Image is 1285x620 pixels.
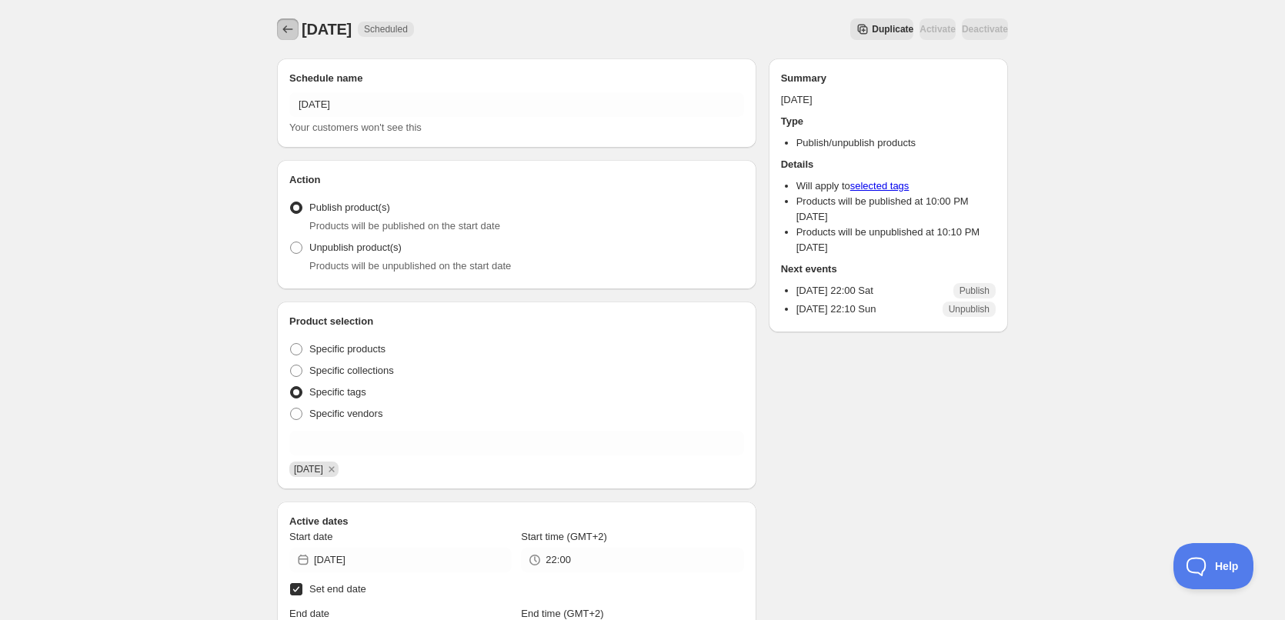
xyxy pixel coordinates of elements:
[850,180,910,192] a: selected tags
[289,71,744,86] h2: Schedule name
[850,18,913,40] button: Secondary action label
[309,408,382,419] span: Specific vendors
[289,514,744,529] h2: Active dates
[309,386,366,398] span: Specific tags
[521,531,607,542] span: Start time (GMT+2)
[781,262,996,277] h2: Next events
[309,242,402,253] span: Unpublish product(s)
[872,23,913,35] span: Duplicate
[960,285,990,297] span: Publish
[781,157,996,172] h2: Details
[796,178,996,194] li: Will apply to
[796,302,876,317] p: [DATE] 22:10 Sun
[796,135,996,151] li: Publish/unpublish products
[289,608,329,619] span: End date
[277,18,299,40] button: Schedules
[309,343,385,355] span: Specific products
[309,202,390,213] span: Publish product(s)
[309,220,500,232] span: Products will be published on the start date
[796,194,996,225] li: Products will be published at 10:00 PM [DATE]
[781,114,996,129] h2: Type
[302,21,352,38] span: [DATE]
[796,225,996,255] li: Products will be unpublished at 10:10 PM [DATE]
[521,608,603,619] span: End time (GMT+2)
[289,172,744,188] h2: Action
[781,71,996,86] h2: Summary
[325,462,339,476] button: Remove 12/10/2025
[289,314,744,329] h2: Product selection
[781,92,996,108] p: [DATE]
[364,23,408,35] span: Scheduled
[289,122,422,133] span: Your customers won't see this
[309,260,511,272] span: Products will be unpublished on the start date
[1173,543,1254,589] iframe: Toggle Customer Support
[949,303,990,315] span: Unpublish
[289,531,332,542] span: Start date
[309,365,394,376] span: Specific collections
[294,464,323,475] span: 12/10/2025
[309,583,366,595] span: Set end date
[796,283,873,298] p: [DATE] 22:00 Sat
